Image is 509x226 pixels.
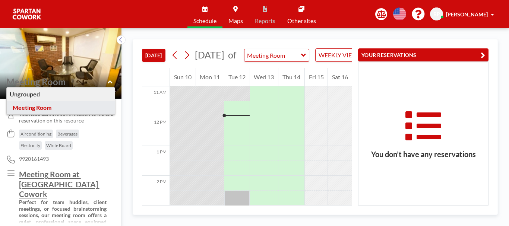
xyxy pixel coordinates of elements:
h3: You don’t have any reservations [358,150,488,159]
span: [DATE] [195,49,224,60]
span: Beverages [57,131,78,137]
span: WEEKLY VIEW [317,50,359,60]
span: You need admin's confirmation to make a reservation on this resource [19,111,116,124]
u: Meeting Room at [GEOGRAPHIC_DATA] Cowork [19,169,99,198]
div: Fri 15 [305,68,328,86]
div: Meeting Room [7,101,115,114]
span: Reports [255,18,275,24]
span: Floor: Third Flo... [6,87,43,95]
div: 1 PM [142,146,170,176]
div: Wed 13 [250,68,278,86]
div: Sun 10 [170,68,196,86]
input: Meeting Room [6,76,108,87]
span: [PERSON_NAME] [446,11,488,17]
div: Mon 11 [196,68,224,86]
button: YOUR RESERVATIONS [358,48,489,61]
img: organization-logo [12,7,42,22]
div: 2 PM [142,176,170,206]
input: Meeting Room [244,49,301,61]
span: Maps [228,18,243,24]
span: Airconditioning [20,131,51,137]
span: Schedule [193,18,216,24]
div: 12 PM [142,116,170,146]
div: 11 AM [142,86,170,116]
div: Search for option [316,49,380,61]
span: RP [433,11,440,17]
div: Tue 12 [224,68,250,86]
div: Ungrouped [7,87,115,101]
span: of [228,49,236,61]
span: White Board [46,143,71,148]
span: Other sites [287,18,316,24]
div: Thu 14 [278,68,304,86]
button: [DATE] [142,49,165,62]
span: Electricity [20,143,40,148]
div: Sat 16 [328,68,352,86]
span: 9920161493 [19,156,49,162]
